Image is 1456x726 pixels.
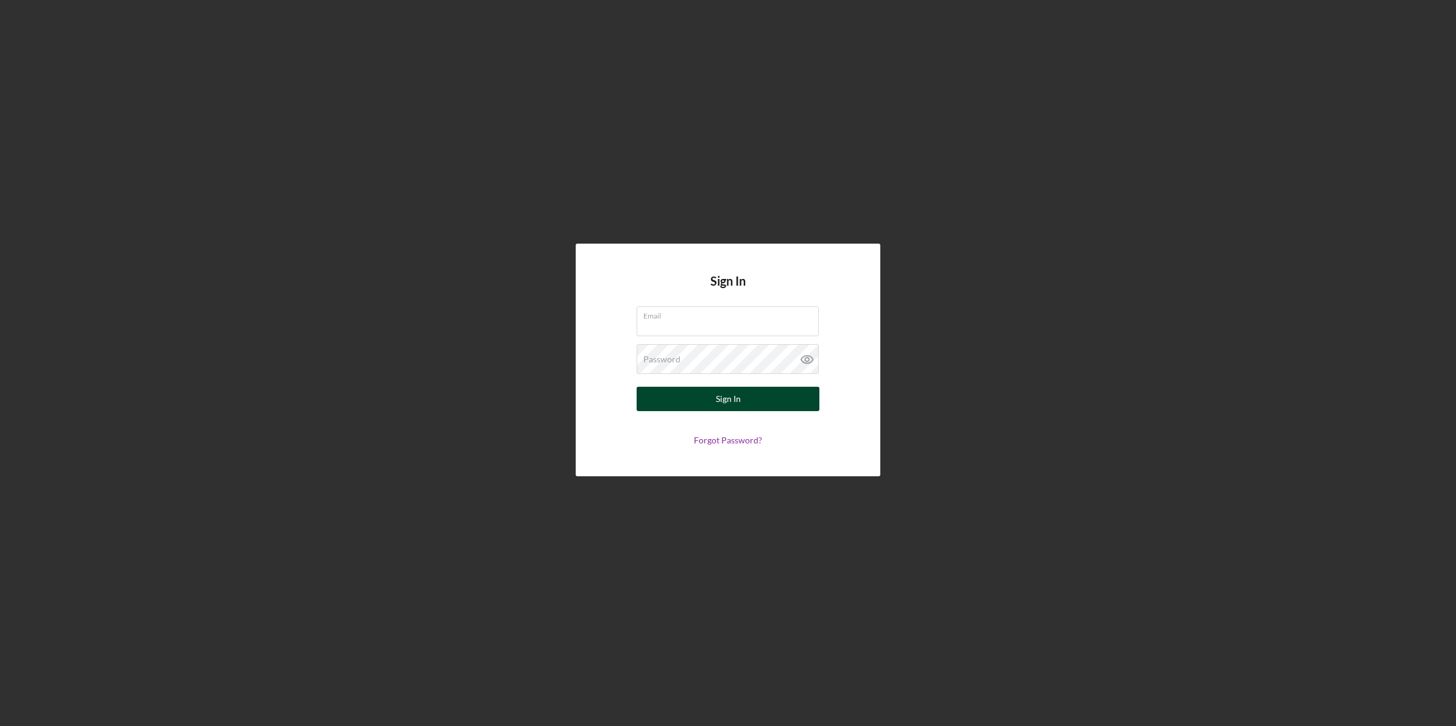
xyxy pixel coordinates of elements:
[637,387,819,411] button: Sign In
[643,354,680,364] label: Password
[716,387,741,411] div: Sign In
[694,435,762,445] a: Forgot Password?
[710,274,746,306] h4: Sign In
[643,307,819,320] label: Email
